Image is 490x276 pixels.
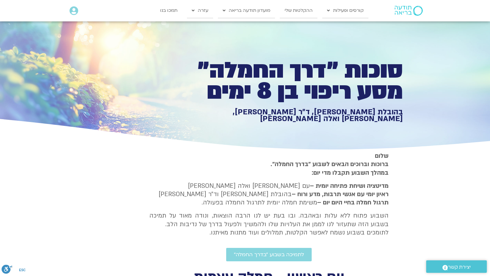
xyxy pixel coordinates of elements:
a: קורסים ופעילות [322,3,368,18]
a: עזרה [187,3,213,18]
a: יצירת קשר [426,260,487,273]
span: לתמיכה בשבוע ״בדרך החמלה״ [234,252,304,257]
a: לתמיכה בשבוע ״בדרך החמלה״ [226,248,312,261]
a: ההקלטות שלי [280,3,317,18]
p: עם [PERSON_NAME] ואלה [PERSON_NAME] בהובלת [PERSON_NAME] וד״ר [PERSON_NAME] משימת חמלה יומית לתרג... [149,182,389,207]
a: תמכו בנו [155,3,182,18]
h1: בהובלת [PERSON_NAME], ד״ר [PERSON_NAME], [PERSON_NAME] ואלה [PERSON_NAME] [182,109,403,122]
a: מועדון תודעה בריאה [218,3,275,18]
span: יצירת קשר [448,263,471,272]
strong: מדיטציה ושיחת פתיחה יומית – [310,182,389,190]
h1: סוכות ״דרך החמלה״ מסע ריפוי בן 8 ימים [182,60,403,102]
p: השבוע פתוח ללא עלות ובאהבה. ובו בעת יש לנו הרבה הוצאות, ונודה מאוד על תמיכה בשבוע הזה שתעזור לנו ... [149,211,389,237]
strong: ברוכות וברוכים הבאים לשבוע ״בדרך החמלה״. במהלך השבוע תקבלו מדי יום: [271,160,389,177]
b: תרגול חמלה בחיי היום יום – [317,198,389,207]
strong: שלום [375,152,389,160]
img: תודעה בריאה [395,6,423,15]
b: ראיון יומי עם אנשי תרבות, מדע ורוח – [292,190,389,198]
